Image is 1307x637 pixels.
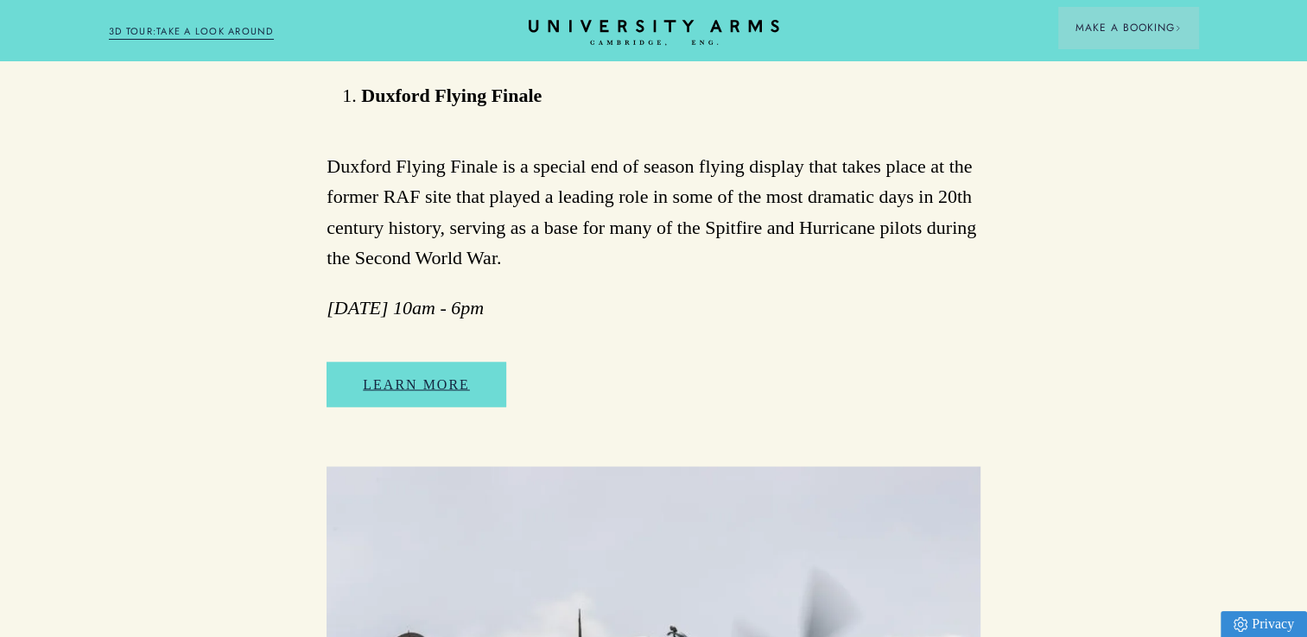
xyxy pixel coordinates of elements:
img: Privacy [1234,617,1247,632]
img: Arrow icon [1175,25,1181,31]
a: Learn More [327,362,506,407]
span: Make a Booking [1075,20,1181,35]
em: [DATE] 10am - 6pm [327,296,484,318]
a: Home [529,20,779,47]
button: Make a BookingArrow icon [1058,7,1198,48]
a: 3D TOUR:TAKE A LOOK AROUND [109,24,274,40]
p: Duxford Flying Finale is a special end of season flying display that takes place at the former RA... [327,150,980,272]
span: Duxford Flying Finale [361,85,542,106]
a: Privacy [1221,611,1307,637]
